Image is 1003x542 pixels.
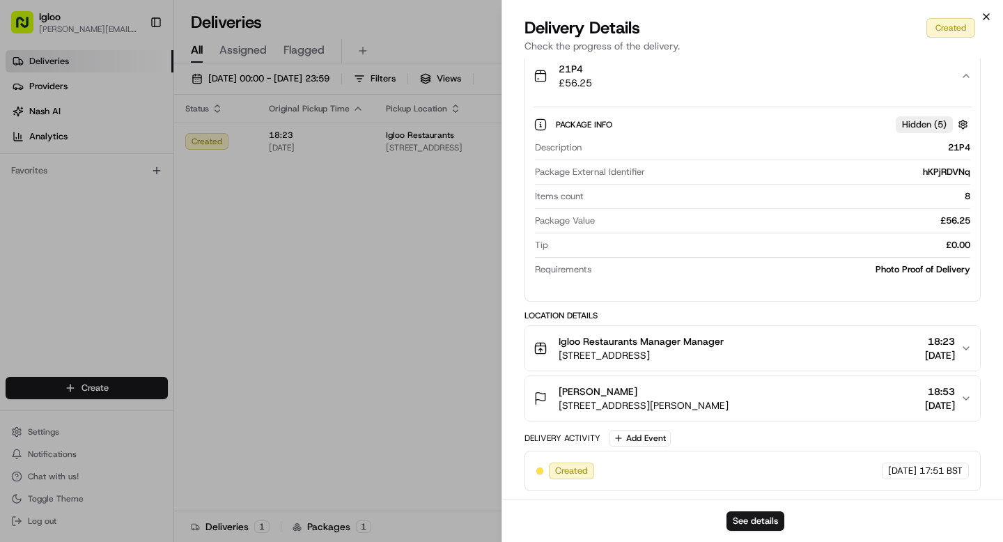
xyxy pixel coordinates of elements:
[14,56,254,78] p: Welcome 👋
[925,348,955,362] span: [DATE]
[651,166,970,178] div: hKPjRDVNq
[36,90,230,104] input: Clear
[14,203,25,215] div: 📗
[554,239,970,251] div: £0.00
[559,62,592,76] span: 21P4
[47,147,176,158] div: We're available if you need us!
[139,236,169,247] span: Pylon
[925,334,955,348] span: 18:23
[556,119,615,130] span: Package Info
[98,235,169,247] a: Powered byPylon
[902,118,947,131] span: Hidden ( 5 )
[559,398,729,412] span: [STREET_ADDRESS][PERSON_NAME]
[132,202,224,216] span: API Documentation
[535,190,584,203] span: Items count
[14,133,39,158] img: 1736555255976-a54dd68f-1ca7-489b-9aae-adbdc363a1c4
[28,202,107,216] span: Knowledge Base
[112,196,229,222] a: 💻API Documentation
[525,54,980,98] button: 21P4£56.25
[559,385,637,398] span: [PERSON_NAME]
[524,17,640,39] span: Delivery Details
[559,76,592,90] span: £56.25
[925,398,955,412] span: [DATE]
[8,196,112,222] a: 📗Knowledge Base
[559,348,724,362] span: [STREET_ADDRESS]
[587,141,970,154] div: 21P4
[559,334,724,348] span: Igloo Restaurants Manager Manager
[600,215,970,227] div: £56.25
[896,116,972,133] button: Hidden (5)
[535,263,591,276] span: Requirements
[525,376,980,421] button: [PERSON_NAME][STREET_ADDRESS][PERSON_NAME]18:53[DATE]
[888,465,917,477] span: [DATE]
[47,133,228,147] div: Start new chat
[726,511,784,531] button: See details
[609,430,671,447] button: Add Event
[524,433,600,444] div: Delivery Activity
[524,310,981,321] div: Location Details
[525,326,980,371] button: Igloo Restaurants Manager Manager[STREET_ADDRESS]18:23[DATE]
[925,385,955,398] span: 18:53
[555,465,588,477] span: Created
[589,190,970,203] div: 8
[597,263,970,276] div: Photo Proof of Delivery
[535,239,548,251] span: Tip
[535,215,595,227] span: Package Value
[118,203,129,215] div: 💻
[14,14,42,42] img: Nash
[525,98,980,301] div: 21P4£56.25
[535,166,645,178] span: Package External Identifier
[919,465,963,477] span: 17:51 BST
[524,39,981,53] p: Check the progress of the delivery.
[535,141,582,154] span: Description
[237,137,254,154] button: Start new chat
